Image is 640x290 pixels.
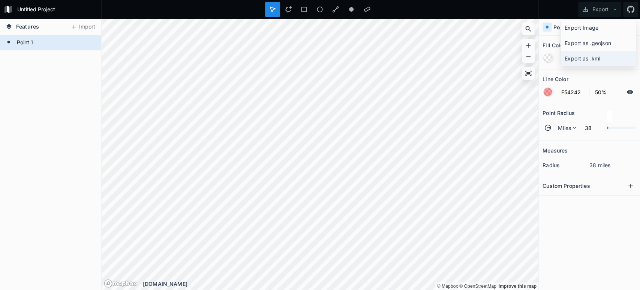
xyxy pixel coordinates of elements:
[561,51,636,66] div: Export as .kml
[543,161,589,169] dt: radius
[543,39,565,51] h2: Fill Color
[498,284,537,289] a: Map feedback
[558,124,571,132] span: Miles
[143,280,538,288] div: [DOMAIN_NAME]
[589,161,636,169] dd: 38 miles
[16,23,39,30] span: Features
[543,180,590,192] h2: Custom Properties
[437,284,458,289] a: Mapbox
[561,20,636,35] div: Export Image
[578,2,621,17] button: Export
[580,123,604,132] input: 0
[543,107,575,119] h2: Point Radius
[104,279,137,288] a: Mapbox logo
[543,73,568,85] h2: Line Color
[553,23,571,31] h4: Point 1
[67,21,99,33] button: Import
[459,284,496,289] a: OpenStreetMap
[543,145,568,156] h2: Measures
[561,35,636,51] div: Export as .geojson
